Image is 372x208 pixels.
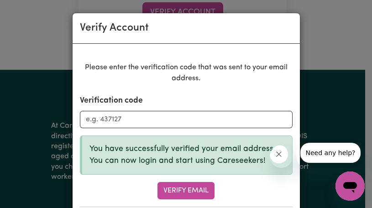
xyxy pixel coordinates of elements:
[270,145,293,168] iframe: Close message
[335,172,365,201] iframe: Button to launch messaging window
[296,143,365,168] iframe: Message from company
[80,95,143,107] label: Verification code
[157,182,215,199] button: Verify Email
[89,143,285,167] p: You have successfully verified your email address. You can now login and start using Careseekers!
[80,21,149,36] div: Verify Account
[80,111,293,128] input: e.g. 437127
[80,62,293,84] p: Please enter the verification code that was sent to your email address.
